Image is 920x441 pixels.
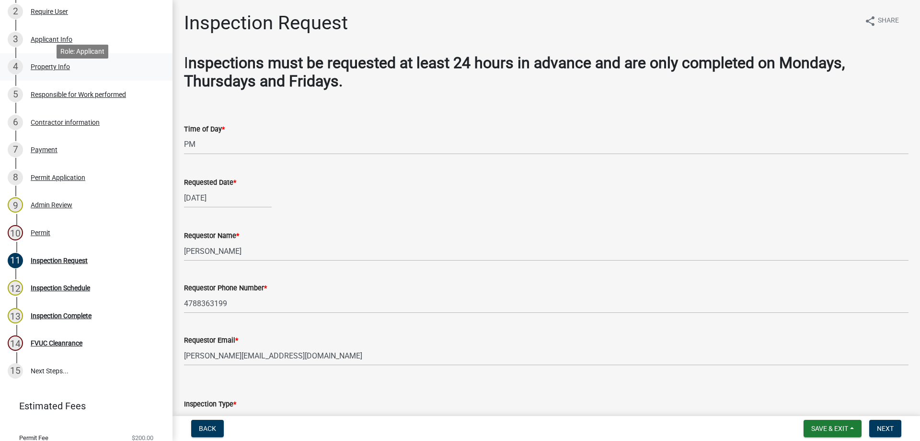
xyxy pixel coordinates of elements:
div: 13 [8,308,23,323]
button: Back [191,420,224,437]
div: 6 [8,115,23,130]
span: Share [878,15,899,27]
div: Permit Application [31,174,85,181]
div: 8 [8,170,23,185]
div: Require User [31,8,68,15]
div: Inspection Complete [31,312,92,319]
div: Property Info [31,63,70,70]
div: Inspection Schedule [31,285,90,291]
div: Contractor information [31,119,100,126]
div: Role: Applicant [57,45,108,59]
div: Inspection Request [31,257,88,264]
span: Back [199,425,216,432]
label: Inspection Type [184,401,236,408]
h2: I [184,54,908,91]
strong: nspections must be requested at least 24 hours in advance and are only completed on Mondays, Thur... [184,54,845,90]
h1: Inspection Request [184,12,348,35]
div: 12 [8,280,23,296]
div: Payment [31,146,57,153]
div: 7 [8,142,23,157]
button: Next [869,420,901,437]
label: Requestor Email [184,337,238,344]
div: 4 [8,59,23,74]
div: Applicant Info [31,36,72,43]
div: Responsible for Work performed [31,91,126,98]
a: Estimated Fees [8,396,157,416]
div: 5 [8,87,23,102]
label: Requested Date [184,179,236,186]
div: 9 [8,197,23,213]
label: Requestor Name [184,233,239,239]
div: Permit [31,229,50,236]
div: 2 [8,4,23,19]
div: 10 [8,225,23,240]
div: 15 [8,363,23,379]
div: 14 [8,335,23,351]
button: Save & Exit [804,420,862,437]
i: share [864,15,876,27]
span: $200.00 [132,435,153,441]
label: Requestor Phone Number [184,285,267,292]
div: 11 [8,253,23,268]
label: Time of Day [184,126,225,133]
button: shareShare [857,12,907,30]
div: 3 [8,32,23,47]
span: Save & Exit [811,425,848,432]
input: mm/dd/yyyy [184,188,272,208]
div: FVUC Cleanrance [31,340,82,346]
div: Admin Review [31,202,72,208]
span: Permit Fee [19,435,48,441]
span: Next [877,425,894,432]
